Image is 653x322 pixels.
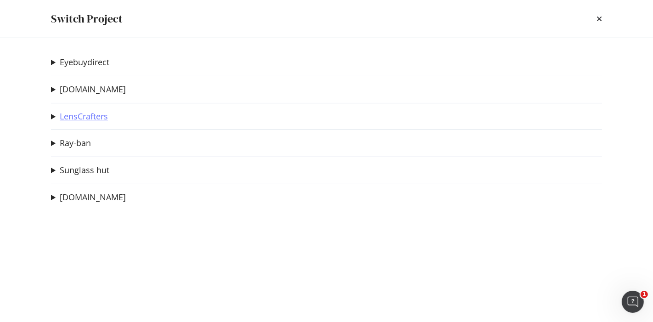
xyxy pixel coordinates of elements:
a: Eyebuydirect [60,57,109,67]
a: Ray-ban [60,138,91,148]
iframe: Intercom live chat [622,291,644,313]
summary: [DOMAIN_NAME] [51,192,126,203]
a: [DOMAIN_NAME] [60,85,126,94]
a: [DOMAIN_NAME] [60,192,126,202]
div: Switch Project [51,11,123,27]
summary: Sunglass hut [51,164,109,176]
span: 1 [641,291,648,298]
summary: Eyebuydirect [51,56,109,68]
summary: Ray-ban [51,137,91,149]
a: LensCrafters [60,112,108,121]
summary: LensCrafters [51,111,108,123]
div: times [597,11,602,27]
a: Sunglass hut [60,165,109,175]
summary: [DOMAIN_NAME] [51,84,126,96]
